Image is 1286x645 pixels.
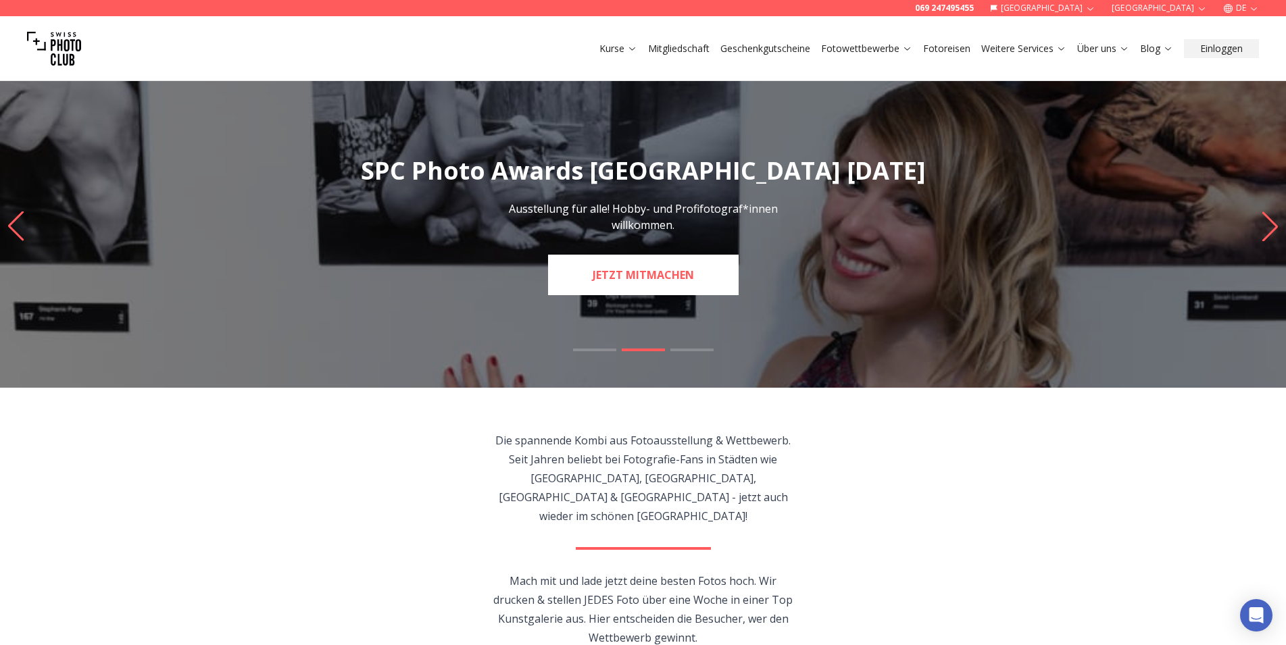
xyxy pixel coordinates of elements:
p: Ausstellung für alle! Hobby- und Profifotograf*innen willkommen. [492,201,795,233]
a: Blog [1140,42,1173,55]
a: Fotoreisen [923,42,970,55]
button: Einloggen [1184,39,1259,58]
a: Kurse [599,42,637,55]
button: Geschenkgutscheine [715,39,816,58]
button: Weitere Services [976,39,1072,58]
a: Geschenkgutscheine [720,42,810,55]
img: Swiss photo club [27,22,81,76]
a: Mitgliedschaft [648,42,710,55]
button: Fotoreisen [918,39,976,58]
p: Die spannende Kombi aus Fotoausstellung & Wettbewerb. Seit Jahren beliebt bei Fotografie-Fans in ... [489,431,797,525]
button: Blog [1135,39,1179,58]
a: JETZT MITMACHEN [548,255,739,295]
button: Mitgliedschaft [643,39,715,58]
div: Open Intercom Messenger [1240,599,1272,631]
a: 069 247495455 [915,3,974,14]
button: Kurse [594,39,643,58]
button: Über uns [1072,39,1135,58]
a: Fotowettbewerbe [821,42,912,55]
a: Über uns [1077,42,1129,55]
button: Fotowettbewerbe [816,39,918,58]
a: Weitere Services [981,42,1066,55]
